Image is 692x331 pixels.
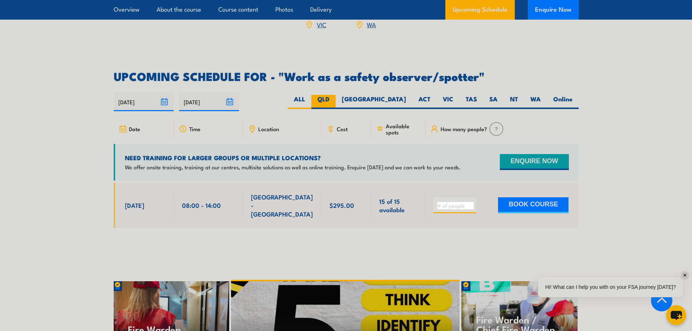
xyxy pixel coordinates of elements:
[114,71,579,81] h2: UPCOMING SCHEDULE FOR - "Work as a safety observer/spotter"
[125,154,461,162] h4: NEED TRAINING FOR LARGER GROUPS OR MULTIPLE LOCATIONS?
[337,126,348,132] span: Cost
[681,271,689,279] div: ✕
[538,277,683,297] div: Hi! What can I help you with on your FSA journey [DATE]?
[288,95,311,109] label: ALL
[114,93,174,111] input: From date
[179,93,239,111] input: To date
[329,201,354,209] span: $295.00
[336,95,412,109] label: [GEOGRAPHIC_DATA]
[386,123,420,135] span: Available spots
[317,20,326,29] a: VIC
[182,201,221,209] span: 08:00 - 14:00
[412,95,437,109] label: ACT
[504,95,524,109] label: NT
[379,197,417,214] span: 15 of 15 available
[437,202,474,209] input: # of people
[441,126,487,132] span: How many people?
[666,305,686,325] button: chat-button
[460,95,483,109] label: TAS
[311,95,336,109] label: QLD
[524,95,547,109] label: WA
[498,197,568,213] button: BOOK COURSE
[189,126,201,132] span: Time
[367,20,376,29] a: WA
[125,201,144,209] span: [DATE]
[483,95,504,109] label: SA
[437,95,460,109] label: VIC
[129,126,140,132] span: Date
[125,164,461,171] p: We offer onsite training, training at our centres, multisite solutions as well as online training...
[547,95,579,109] label: Online
[500,154,568,170] button: ENQUIRE NOW
[251,193,313,218] span: [GEOGRAPHIC_DATA] - [GEOGRAPHIC_DATA]
[258,126,279,132] span: Location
